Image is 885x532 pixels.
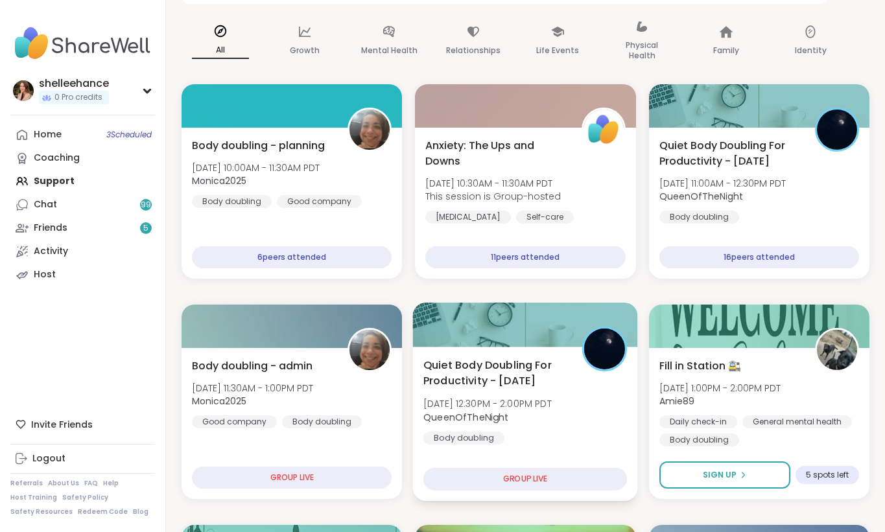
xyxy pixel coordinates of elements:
[282,415,362,428] div: Body doubling
[34,268,56,281] div: Host
[54,92,102,103] span: 0 Pro credits
[10,447,155,470] a: Logout
[84,479,98,488] a: FAQ
[10,216,155,240] a: Friends5
[10,263,155,286] a: Host
[425,177,561,190] span: [DATE] 10:30AM - 11:30AM PDT
[192,161,320,174] span: [DATE] 10:00AM - 11:30AM PDT
[290,43,320,58] p: Growth
[703,469,737,481] span: Sign Up
[659,211,739,224] div: Body doubling
[713,43,739,58] p: Family
[192,415,277,428] div: Good company
[34,128,62,141] div: Home
[10,21,155,66] img: ShareWell Nav Logo
[10,146,155,170] a: Coaching
[192,358,313,374] span: Body doubling - admin
[423,410,509,423] b: QueenOfTheNight
[10,240,155,263] a: Activity
[10,479,43,488] a: Referrals
[141,200,151,211] span: 99
[192,42,249,59] p: All
[659,382,781,395] span: [DATE] 1:00PM - 2:00PM PDT
[10,123,155,146] a: Home3Scheduled
[423,432,504,445] div: Body doubling
[192,174,246,187] b: Monica2025
[277,195,362,208] div: Good company
[425,246,625,268] div: 11 peers attended
[817,330,857,370] img: Amie89
[659,395,694,408] b: Amie89
[659,461,790,489] button: Sign Up
[192,382,313,395] span: [DATE] 11:30AM - 1:00PM PDT
[192,395,246,408] b: Monica2025
[659,415,737,428] div: Daily check-in
[133,507,148,516] a: Blog
[192,195,272,208] div: Body doubling
[48,479,79,488] a: About Us
[39,76,109,91] div: shelleehance
[425,211,511,224] div: [MEDICAL_DATA]
[425,138,567,169] span: Anxiety: The Ups and Downs
[13,80,34,101] img: shelleehance
[659,434,739,446] div: Body doubling
[34,222,67,235] div: Friends
[446,43,501,58] p: Relationships
[106,130,152,140] span: 3 Scheduled
[425,190,561,203] span: This session is Group-hosted
[34,152,80,165] div: Coaching
[143,223,148,234] span: 5
[349,330,390,370] img: Monica2025
[361,43,418,58] p: Mental Health
[34,245,68,258] div: Activity
[192,138,325,154] span: Body doubling - planning
[34,198,57,211] div: Chat
[10,507,73,516] a: Safety Resources
[423,357,568,389] span: Quiet Body Doubling For Productivity - [DATE]
[62,493,108,502] a: Safety Policy
[659,358,741,374] span: Fill in Station 🚉
[584,110,624,150] img: ShareWell
[103,479,119,488] a: Help
[659,138,801,169] span: Quiet Body Doubling For Productivity - [DATE]
[10,493,57,502] a: Host Training
[742,415,852,428] div: General mental health
[423,397,552,410] span: [DATE] 12:30PM - 2:00PM PDT
[192,467,392,489] div: GROUP LIVE
[659,177,786,190] span: [DATE] 11:00AM - 12:30PM PDT
[806,470,849,480] span: 5 spots left
[659,246,859,268] div: 16 peers attended
[584,329,625,369] img: QueenOfTheNight
[795,43,827,58] p: Identity
[10,413,155,436] div: Invite Friends
[536,43,579,58] p: Life Events
[10,193,155,216] a: Chat99
[817,110,857,150] img: QueenOfTheNight
[349,110,390,150] img: Monica2025
[423,468,627,491] div: GROUP LIVE
[613,38,670,64] p: Physical Health
[516,211,574,224] div: Self-care
[192,246,392,268] div: 6 peers attended
[78,507,128,516] a: Redeem Code
[659,190,743,203] b: QueenOfTheNight
[32,452,65,465] div: Logout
